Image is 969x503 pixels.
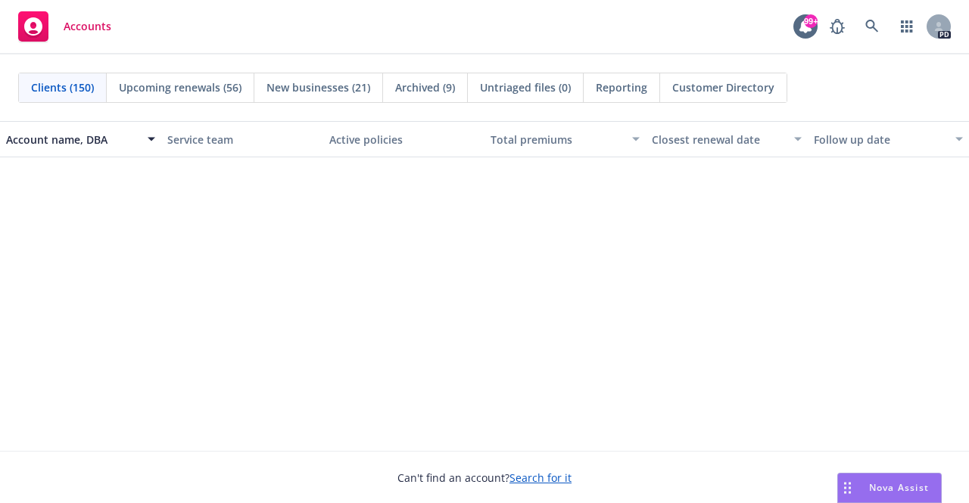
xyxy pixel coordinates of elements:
button: Active policies [323,121,484,157]
span: Clients (150) [31,79,94,95]
div: Follow up date [814,132,946,147]
a: Report a Bug [822,11,852,42]
span: Can't find an account? [397,470,572,486]
span: Archived (9) [395,79,455,95]
span: Accounts [64,20,111,33]
button: Total premiums [484,121,646,157]
a: Accounts [12,5,117,48]
div: Drag to move [838,474,857,502]
button: Nova Assist [837,473,942,503]
button: Service team [161,121,322,157]
div: Account name, DBA [6,132,139,147]
span: Untriaged files (0) [480,79,571,95]
div: 99+ [804,14,818,28]
span: Upcoming renewals (56) [119,79,241,95]
span: Nova Assist [869,481,929,494]
button: Follow up date [808,121,969,157]
div: Total premiums [491,132,623,147]
span: New businesses (21) [266,79,370,95]
div: Active policies [329,132,478,147]
a: Search [857,11,887,42]
div: Closest renewal date [652,132,784,147]
span: Customer Directory [672,79,774,95]
div: Service team [167,132,316,147]
a: Switch app [892,11,922,42]
span: Reporting [596,79,647,95]
a: Search for it [509,470,572,485]
button: Closest renewal date [646,121,807,157]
